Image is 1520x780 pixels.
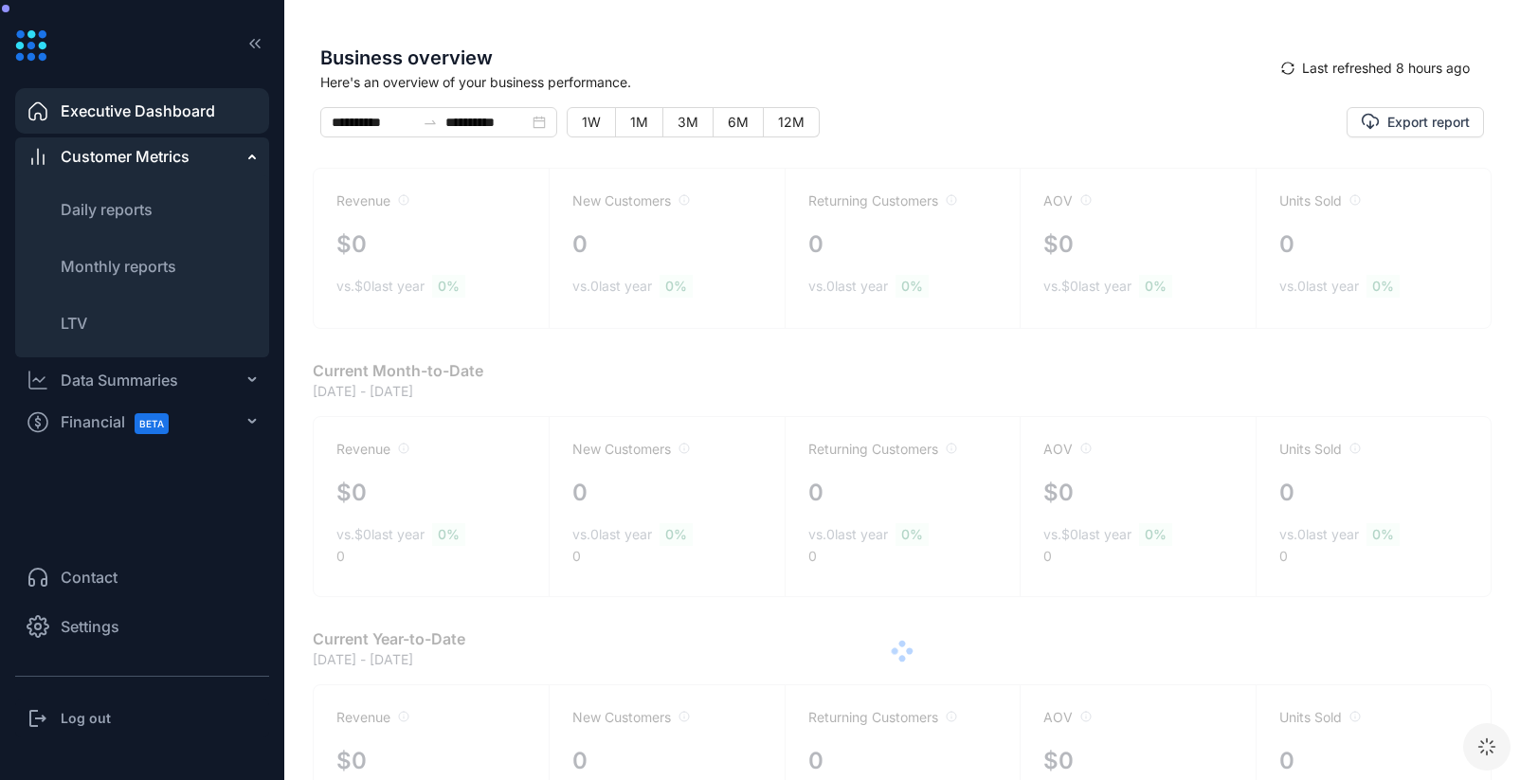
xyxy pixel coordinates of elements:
span: 6M [728,114,749,130]
span: Settings [61,615,119,638]
span: 12M [778,114,805,130]
div: Data Summaries [61,369,178,391]
span: Export report [1387,113,1470,132]
span: Contact [61,566,118,589]
span: 1M [630,114,648,130]
span: LTV [61,314,87,333]
span: sync [1281,62,1294,75]
span: 3M [678,114,698,130]
span: Executive Dashboard [61,100,215,122]
button: syncLast refreshed 8 hours ago [1267,53,1484,83]
span: Monthly reports [61,257,176,276]
span: Financial [61,401,186,444]
span: 1W [582,114,601,130]
span: Business overview [320,44,1267,72]
span: Here's an overview of your business performance. [320,72,1267,92]
button: Export report [1347,107,1484,137]
span: Customer Metrics [61,145,190,168]
span: Last refreshed 8 hours ago [1302,58,1470,79]
span: Daily reports [61,200,153,219]
span: BETA [135,413,169,434]
h3: Log out [61,709,111,728]
span: swap-right [423,115,438,130]
span: to [423,115,438,130]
